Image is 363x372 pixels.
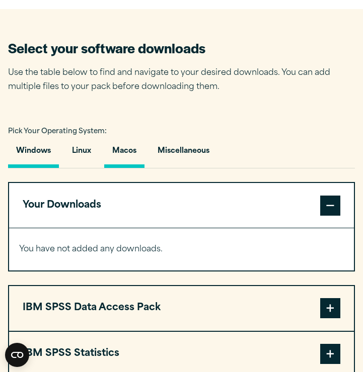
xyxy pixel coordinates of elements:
p: Use the table below to find and navigate to your desired downloads. You can add multiple files to... [8,66,345,95]
button: Your Downloads [9,183,354,228]
button: Macos [104,139,144,168]
button: IBM SPSS Data Access Pack [9,286,354,331]
div: Your Downloads [9,228,354,270]
h2: Select your software downloads [8,39,345,57]
button: Linux [64,139,99,168]
button: Miscellaneous [150,139,217,168]
span: Pick Your Operating System: [8,128,107,135]
p: You have not added any downloads. [19,242,344,257]
button: Windows [8,139,59,168]
button: Open CMP widget [5,343,29,367]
